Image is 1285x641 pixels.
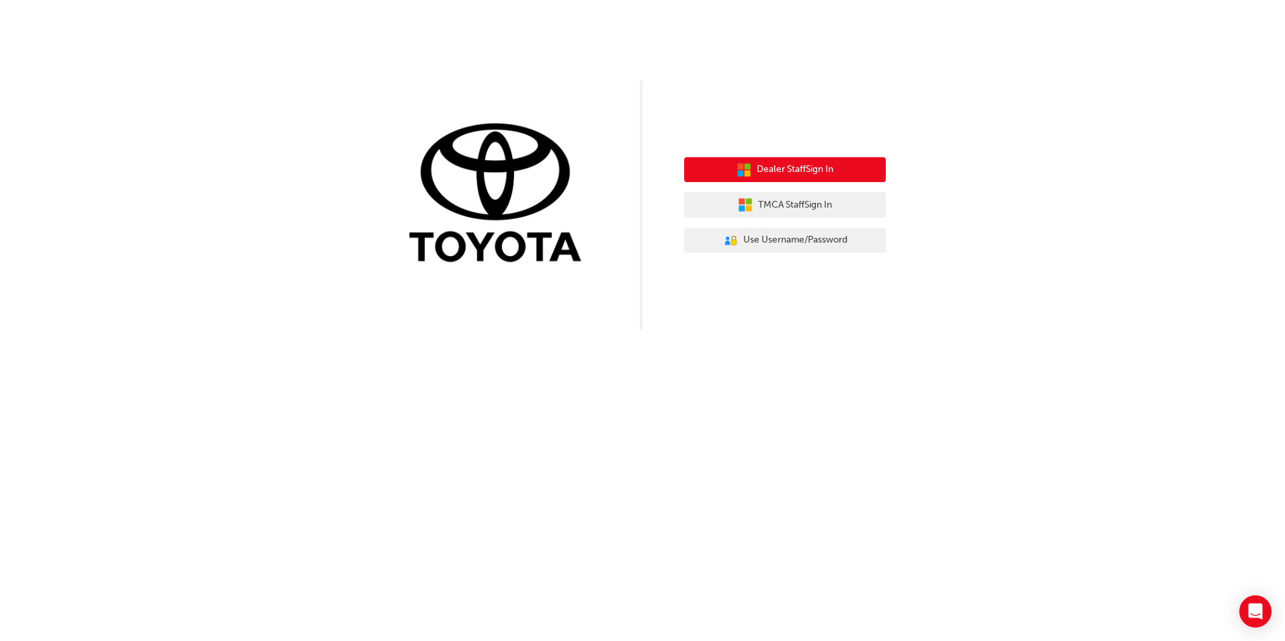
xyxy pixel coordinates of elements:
span: Use Username/Password [743,232,847,248]
button: Use Username/Password [684,228,886,253]
span: TMCA Staff Sign In [758,198,832,213]
button: TMCA StaffSign In [684,192,886,218]
button: Dealer StaffSign In [684,157,886,183]
img: Trak [399,120,601,269]
span: Dealer Staff Sign In [757,162,833,177]
div: Open Intercom Messenger [1239,595,1272,628]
